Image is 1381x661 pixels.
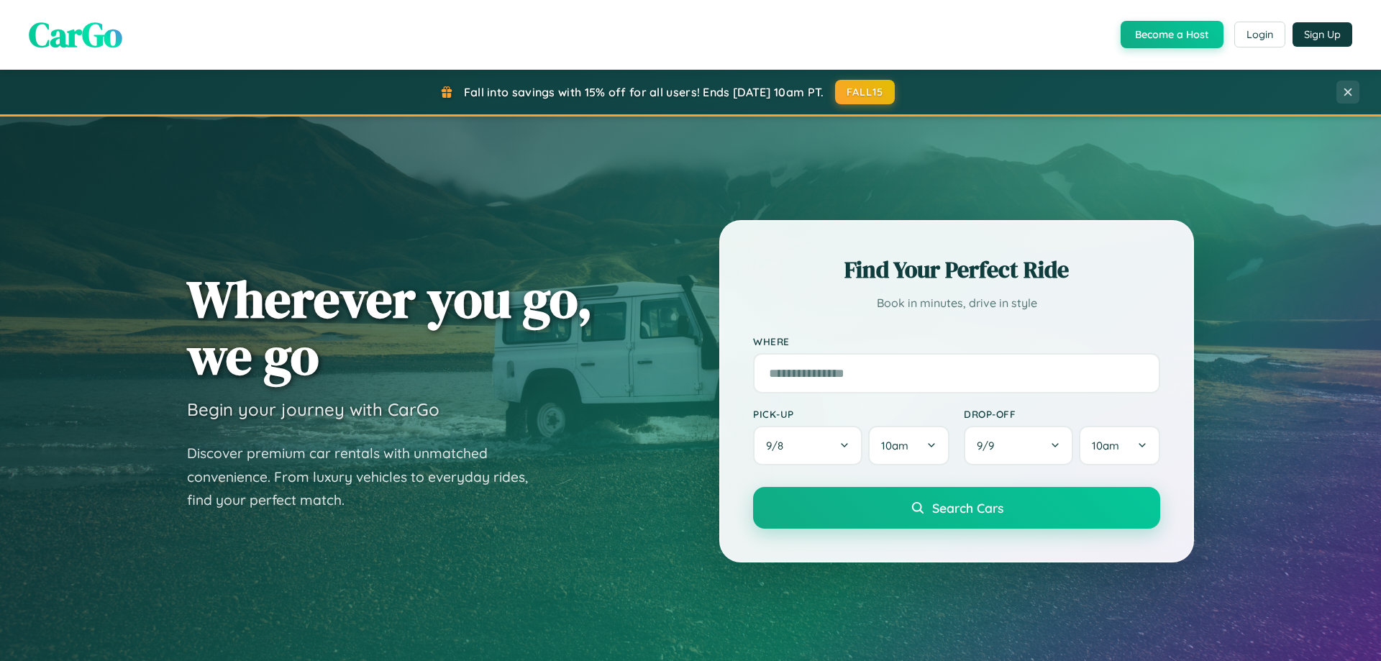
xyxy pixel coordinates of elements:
[1079,426,1160,465] button: 10am
[881,439,908,452] span: 10am
[1092,439,1119,452] span: 10am
[766,439,790,452] span: 9 / 8
[835,80,895,104] button: FALL15
[753,254,1160,286] h2: Find Your Perfect Ride
[964,426,1073,465] button: 9/9
[964,408,1160,420] label: Drop-off
[977,439,1001,452] span: 9 / 9
[187,398,439,420] h3: Begin your journey with CarGo
[753,293,1160,314] p: Book in minutes, drive in style
[187,270,593,384] h1: Wherever you go, we go
[868,426,949,465] button: 10am
[932,500,1003,516] span: Search Cars
[187,442,547,512] p: Discover premium car rentals with unmatched convenience. From luxury vehicles to everyday rides, ...
[1293,22,1352,47] button: Sign Up
[753,408,949,420] label: Pick-up
[1121,21,1223,48] button: Become a Host
[753,335,1160,347] label: Where
[29,11,122,58] span: CarGo
[753,426,862,465] button: 9/8
[753,487,1160,529] button: Search Cars
[464,85,824,99] span: Fall into savings with 15% off for all users! Ends [DATE] 10am PT.
[1234,22,1285,47] button: Login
